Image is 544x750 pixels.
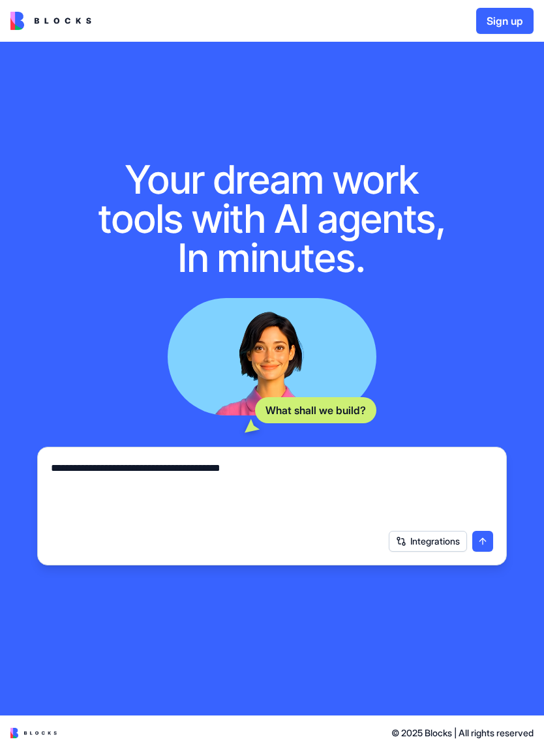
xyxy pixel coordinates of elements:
img: logo [10,728,57,738]
div: What shall we build? [255,397,376,423]
h1: Your dream work tools with AI agents, In minutes. [84,160,460,277]
img: logo [10,12,91,30]
button: Integrations [389,531,467,552]
span: © 2025 Blocks | All rights reserved [391,727,534,740]
button: Sign up [476,8,534,34]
